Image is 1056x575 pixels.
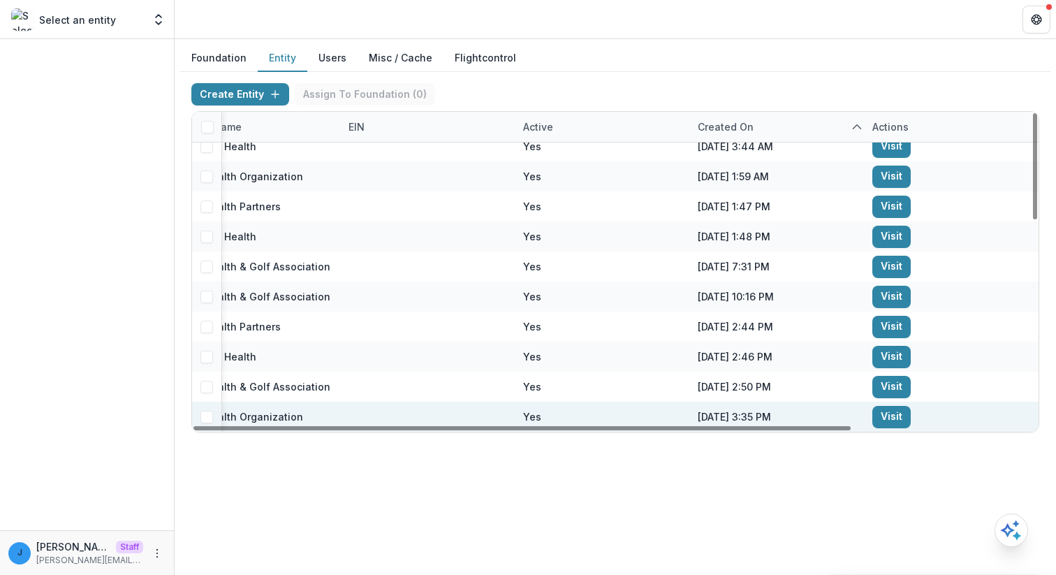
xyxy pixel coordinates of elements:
[515,131,689,161] div: Yes
[872,286,911,308] a: Visit
[689,221,864,252] div: [DATE] 1:48 PM
[17,548,22,558] div: jonah@trytemelio.com
[851,122,863,133] svg: sorted ascending
[872,376,911,398] a: Visit
[258,45,307,72] button: Entity
[872,406,911,428] a: Visit
[515,252,689,282] div: Yes
[515,119,562,134] div: Active
[11,8,34,31] img: Select an entity
[515,282,689,312] div: Yes
[116,541,143,553] p: Staff
[872,256,911,278] a: Visit
[166,112,340,142] div: Display Name
[689,112,864,142] div: Created on
[174,259,330,274] div: World Health & Golf Association
[864,119,917,134] div: Actions
[515,372,689,402] div: Yes
[149,545,166,562] button: More
[689,402,864,432] div: [DATE] 3:35 PM
[515,221,689,252] div: Yes
[340,112,515,142] div: EIN
[515,191,689,221] div: Yes
[180,45,258,72] button: Foundation
[689,312,864,342] div: [DATE] 2:44 PM
[515,342,689,372] div: Yes
[174,409,303,424] div: World Health Organization
[149,6,168,34] button: Open entity switcher
[872,226,911,248] a: Visit
[515,112,689,142] div: Active
[174,289,330,304] div: World Health & Golf Association
[174,319,281,334] div: World Health Partners
[307,45,358,72] button: Users
[872,316,911,338] a: Visit
[872,346,911,368] a: Visit
[340,119,373,134] div: EIN
[995,514,1028,547] button: Open AI Assistant
[358,45,443,72] button: Misc / Cache
[864,112,1039,142] div: Actions
[872,136,911,158] a: Visit
[872,166,911,188] a: Visit
[689,282,864,312] div: [DATE] 10:16 PM
[174,379,330,394] div: World Health & Golf Association
[689,191,864,221] div: [DATE] 1:47 PM
[515,312,689,342] div: Yes
[689,131,864,161] div: [DATE] 3:44 AM
[1022,6,1050,34] button: Get Help
[36,554,143,567] p: [PERSON_NAME][EMAIL_ADDRESS][DOMAIN_NAME]
[39,13,116,27] p: Select an entity
[689,119,762,134] div: Created on
[689,252,864,282] div: [DATE] 7:31 PM
[689,342,864,372] div: [DATE] 2:46 PM
[689,161,864,191] div: [DATE] 1:59 AM
[455,50,516,65] a: Flightcontrol
[689,372,864,402] div: [DATE] 2:50 PM
[36,539,110,554] p: [PERSON_NAME][EMAIL_ADDRESS][DOMAIN_NAME]
[515,402,689,432] div: Yes
[295,83,435,105] button: Assign To Foundation (0)
[174,169,303,184] div: World Health Organization
[872,196,911,218] a: Visit
[191,83,289,105] button: Create Entity
[174,199,281,214] div: World Health Partners
[515,161,689,191] div: Yes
